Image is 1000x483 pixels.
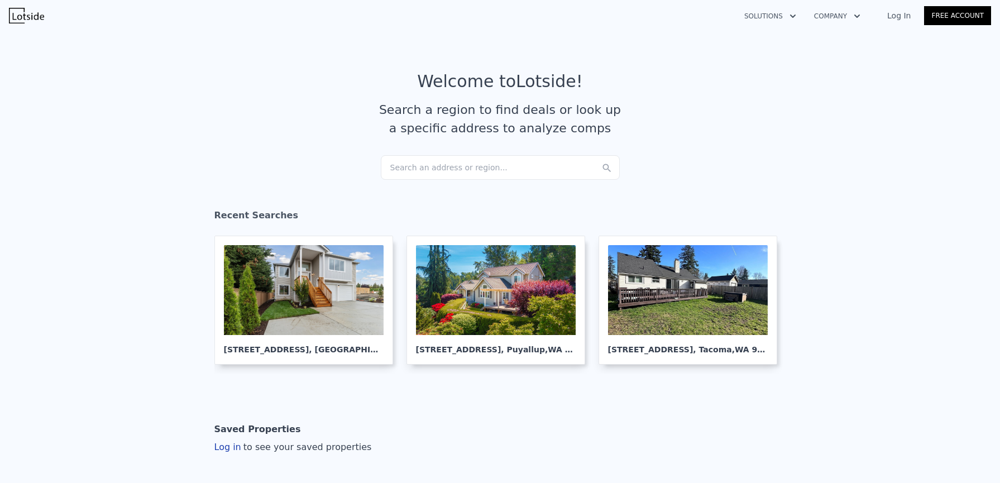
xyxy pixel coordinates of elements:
[545,345,592,354] span: , WA 98372
[241,442,372,452] span: to see your saved properties
[214,441,372,454] div: Log in
[381,155,620,180] div: Search an address or region...
[924,6,991,25] a: Free Account
[608,335,768,355] div: [STREET_ADDRESS] , Tacoma
[805,6,869,26] button: Company
[417,71,583,92] div: Welcome to Lotside !
[214,236,402,365] a: [STREET_ADDRESS], [GEOGRAPHIC_DATA]
[224,335,384,355] div: [STREET_ADDRESS] , [GEOGRAPHIC_DATA]
[214,418,301,441] div: Saved Properties
[735,6,805,26] button: Solutions
[214,200,786,236] div: Recent Searches
[406,236,594,365] a: [STREET_ADDRESS], Puyallup,WA 98372
[375,101,625,137] div: Search a region to find deals or look up a specific address to analyze comps
[9,8,44,23] img: Lotside
[732,345,779,354] span: , WA 98445
[599,236,786,365] a: [STREET_ADDRESS], Tacoma,WA 98445
[416,335,576,355] div: [STREET_ADDRESS] , Puyallup
[874,10,924,21] a: Log In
